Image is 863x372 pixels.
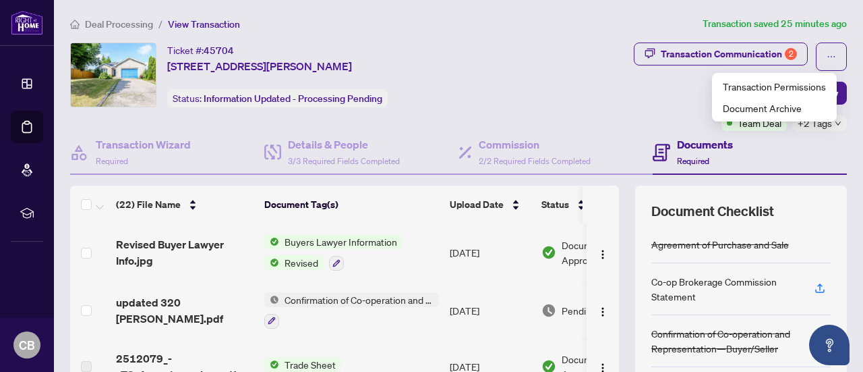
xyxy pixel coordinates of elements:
span: Revised Buyer Lawyer Info.jpg [116,236,254,269]
div: Status: [167,89,388,107]
span: Transaction Permissions [723,79,826,94]
img: Status Icon [264,292,279,307]
span: Information Updated - Processing Pending [204,92,382,105]
th: (22) File Name [111,186,259,223]
td: [DATE] [444,223,536,282]
img: Document Status [541,303,556,318]
button: Transaction Communication2 [634,43,808,65]
span: Document Approved [562,238,645,267]
span: down [835,120,841,127]
span: [STREET_ADDRESS][PERSON_NAME] [167,58,352,74]
button: Status IconConfirmation of Co-operation and Representation—Buyer/Seller [264,292,439,329]
span: Confirmation of Co-operation and Representation—Buyer/Seller [279,292,439,307]
button: Logo [592,242,614,263]
div: 2 [785,48,797,60]
span: Trade Sheet [279,357,341,372]
li: / [158,16,162,32]
span: Team Deal [738,115,781,130]
span: Pending Review [562,303,629,318]
span: Document Archive [723,101,826,115]
th: Status [536,186,651,223]
img: Document Status [541,245,556,260]
div: Ticket #: [167,43,234,58]
div: Co-op Brokerage Commission Statement [651,274,798,304]
span: Required [96,156,128,166]
span: CB [19,336,35,354]
th: Document Tag(s) [259,186,444,223]
span: Buyers Lawyer Information [279,234,403,249]
th: Upload Date [444,186,536,223]
h4: Commission [479,136,591,153]
img: Status Icon [264,357,279,372]
article: Transaction saved 25 minutes ago [703,16,847,32]
span: Deal Processing [85,18,153,30]
h4: Transaction Wizard [96,136,191,153]
span: +2 Tags [798,115,832,131]
span: ellipsis [827,52,836,61]
span: Revised [279,255,324,270]
img: Logo [597,249,608,260]
img: Logo [597,307,608,317]
button: Logo [592,300,614,321]
img: logo [11,10,43,35]
button: Status IconBuyers Lawyer InformationStatus IconRevised [264,234,403,271]
img: IMG-S12279428_1.jpg [71,43,156,107]
img: Status Icon [264,255,279,270]
div: Confirmation of Co-operation and Representation—Buyer/Seller [651,326,831,356]
span: View Transaction [168,18,240,30]
span: Upload Date [450,197,504,212]
button: Status IconTrade Sheet [264,357,341,372]
span: Status [541,197,569,212]
span: (22) File Name [116,197,181,212]
span: 2/2 Required Fields Completed [479,156,591,166]
h4: Documents [677,136,733,153]
span: 3/3 Required Fields Completed [288,156,400,166]
span: Required [677,156,709,166]
span: Document Checklist [651,202,774,221]
div: Agreement of Purchase and Sale [651,237,789,252]
span: updated 320 [PERSON_NAME].pdf [116,294,254,327]
span: 45704 [204,45,234,57]
img: Status Icon [264,234,279,249]
td: [DATE] [444,282,536,340]
span: home [70,20,80,29]
div: Transaction Communication [661,43,797,65]
button: Open asap [809,325,850,365]
h4: Details & People [288,136,400,153]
